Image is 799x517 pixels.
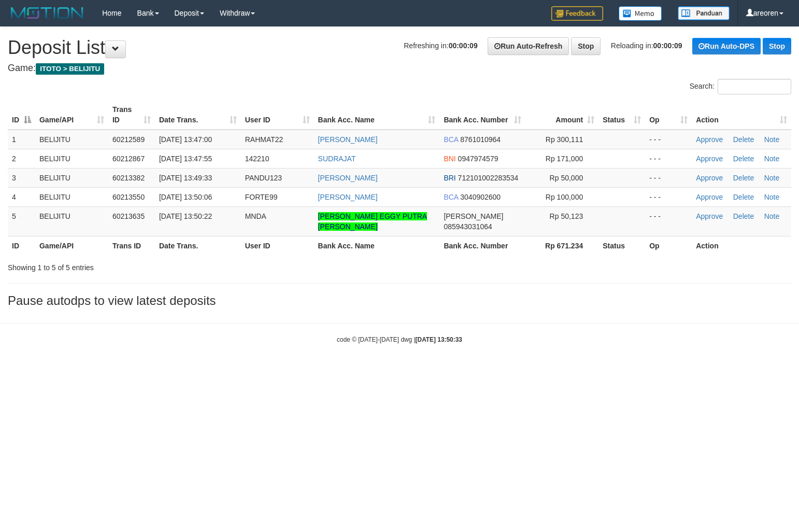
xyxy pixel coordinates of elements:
th: Action: activate to sort column ascending [692,100,791,130]
td: 2 [8,149,35,168]
th: Trans ID [108,236,155,255]
span: BNI [444,155,455,163]
span: FORTE99 [245,193,278,201]
th: Status: activate to sort column ascending [598,100,645,130]
div: Showing 1 to 5 of 5 entries [8,258,325,273]
strong: 00:00:09 [653,41,682,50]
th: Status [598,236,645,255]
a: Delete [733,174,754,182]
td: - - - [645,206,692,236]
a: [PERSON_NAME] EGGY PUTRA [PERSON_NAME] [318,212,427,231]
a: Stop [763,38,791,54]
th: Game/API [35,236,108,255]
span: MNDA [245,212,266,220]
th: Rp 671.234 [525,236,598,255]
span: 60212867 [112,155,145,163]
a: Approve [696,174,723,182]
th: Bank Acc. Number [439,236,525,255]
h3: Pause autodps to view latest deposits [8,294,791,308]
td: - - - [645,168,692,187]
th: Date Trans.: activate to sort column ascending [155,100,241,130]
span: Rp 100,000 [546,193,583,201]
a: [PERSON_NAME] [318,193,378,201]
span: [DATE] 13:50:06 [159,193,212,201]
strong: [DATE] 13:50:33 [416,336,462,343]
th: Game/API: activate to sort column ascending [35,100,108,130]
a: Approve [696,193,723,201]
span: Rp 171,000 [546,155,583,163]
label: Search: [690,79,791,94]
span: 60213550 [112,193,145,201]
a: Delete [733,193,754,201]
td: BELIJITU [35,168,108,187]
th: Date Trans. [155,236,241,255]
span: Rp 300,111 [546,135,583,144]
img: Button%20Memo.svg [619,6,662,21]
th: ID: activate to sort column descending [8,100,35,130]
th: Action [692,236,791,255]
span: Copy 085943031064 to clipboard [444,222,492,231]
span: 60212589 [112,135,145,144]
a: Delete [733,155,754,163]
span: ITOTO > BELIJITU [36,63,104,75]
span: Rp 50,123 [550,212,583,220]
td: BELIJITU [35,187,108,206]
th: Amount: activate to sort column ascending [525,100,598,130]
a: Note [764,193,780,201]
span: Reloading in: [611,41,682,50]
th: Trans ID: activate to sort column ascending [108,100,155,130]
th: Bank Acc. Name [314,236,440,255]
small: code © [DATE]-[DATE] dwg | [337,336,462,343]
span: 142210 [245,155,269,163]
a: Note [764,135,780,144]
span: 60213635 [112,212,145,220]
a: SUDRAJAT [318,155,356,163]
span: RAHMAT22 [245,135,283,144]
td: - - - [645,187,692,206]
span: BCA [444,135,458,144]
span: Copy 0947974579 to clipboard [458,155,498,163]
span: 60213382 [112,174,145,182]
span: Copy 8761010964 to clipboard [460,135,501,144]
th: Bank Acc. Name: activate to sort column ascending [314,100,440,130]
span: [DATE] 13:47:55 [159,155,212,163]
td: 4 [8,187,35,206]
h4: Game: [8,63,791,74]
a: Approve [696,155,723,163]
img: Feedback.jpg [551,6,603,21]
td: 3 [8,168,35,187]
a: [PERSON_NAME] [318,135,378,144]
a: Approve [696,135,723,144]
td: - - - [645,149,692,168]
a: Stop [571,37,601,55]
span: PANDU123 [245,174,282,182]
strong: 00:00:09 [449,41,478,50]
h1: Deposit List [8,37,791,58]
th: Op [645,236,692,255]
td: BELIJITU [35,130,108,149]
a: Run Auto-Refresh [488,37,569,55]
a: Approve [696,212,723,220]
td: BELIJITU [35,149,108,168]
a: Delete [733,135,754,144]
span: BCA [444,193,458,201]
th: ID [8,236,35,255]
img: panduan.png [678,6,730,20]
a: Delete [733,212,754,220]
a: Note [764,174,780,182]
span: [DATE] 13:47:00 [159,135,212,144]
a: Note [764,212,780,220]
th: User ID [241,236,314,255]
td: 1 [8,130,35,149]
span: Copy 712101002283534 to clipboard [458,174,519,182]
a: Note [764,155,780,163]
td: BELIJITU [35,206,108,236]
input: Search: [718,79,791,94]
a: [PERSON_NAME] [318,174,378,182]
th: Op: activate to sort column ascending [645,100,692,130]
span: Copy 3040902600 to clipboard [460,193,501,201]
img: MOTION_logo.png [8,5,87,21]
span: [PERSON_NAME] [444,212,503,220]
span: Refreshing in: [404,41,477,50]
a: Run Auto-DPS [692,38,761,54]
